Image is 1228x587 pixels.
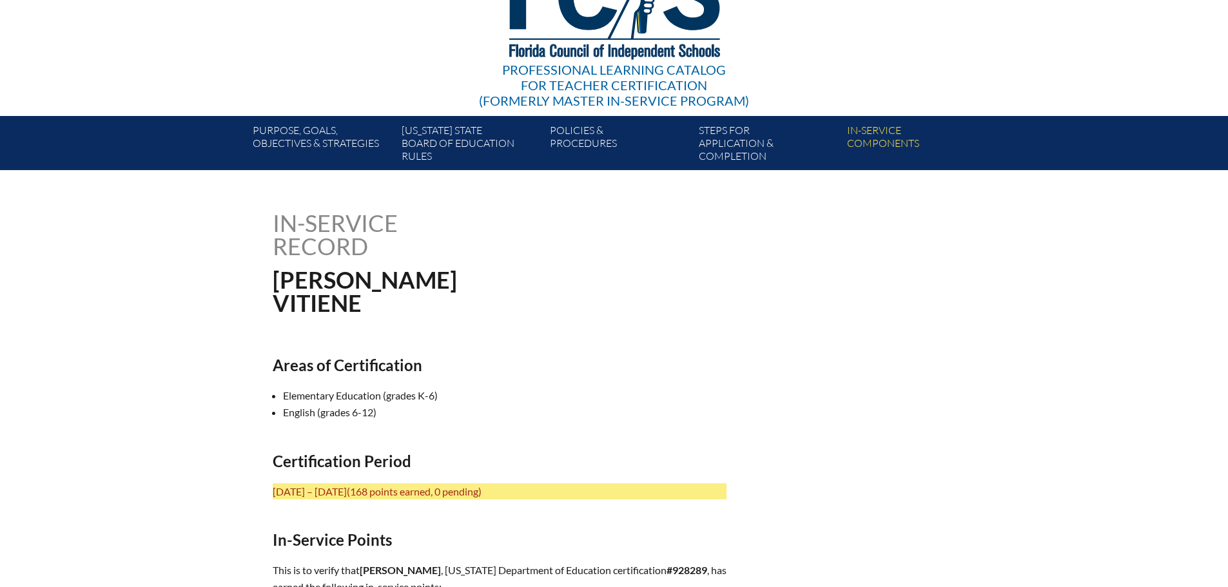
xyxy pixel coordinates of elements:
h1: In-service record [273,211,532,258]
a: Policies &Procedures [545,121,693,170]
li: Elementary Education (grades K-6) [283,387,737,404]
h2: In-Service Points [273,530,726,549]
li: English (grades 6-12) [283,404,737,421]
a: Steps forapplication & completion [694,121,842,170]
p: [DATE] – [DATE] [273,483,726,500]
b: #928289 [667,564,707,576]
h1: [PERSON_NAME] Vitiene [273,268,696,314]
a: In-servicecomponents [842,121,990,170]
a: [US_STATE] StateBoard of Education rules [396,121,545,170]
h2: Areas of Certification [273,356,726,374]
span: (168 points earned, 0 pending) [347,485,482,497]
a: Purpose, goals,objectives & strategies [248,121,396,170]
h2: Certification Period [273,452,726,470]
span: for Teacher Certification [521,77,707,93]
span: [PERSON_NAME] [360,564,441,576]
div: Professional Learning Catalog (formerly Master In-service Program) [479,62,749,108]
